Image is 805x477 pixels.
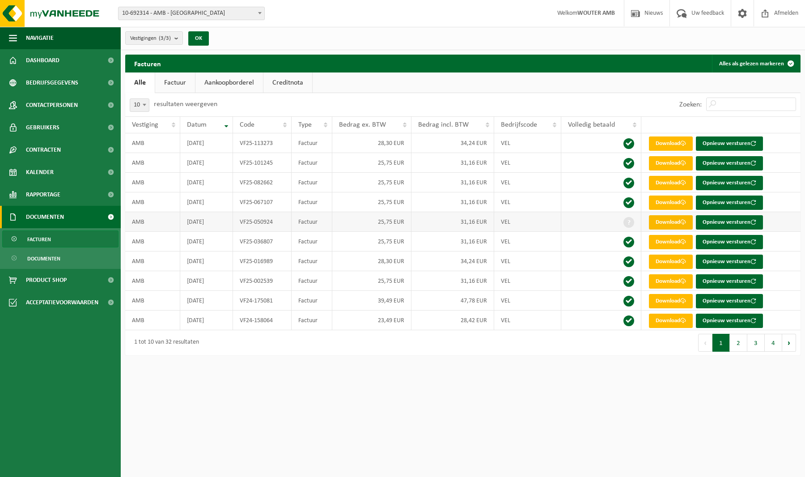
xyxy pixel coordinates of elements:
[125,271,180,291] td: AMB
[649,176,693,190] a: Download
[332,271,411,291] td: 25,75 EUR
[26,161,54,183] span: Kalender
[195,72,263,93] a: Aankoopborderel
[649,196,693,210] a: Download
[696,255,763,269] button: Opnieuw versturen
[233,251,292,271] td: VF25-016989
[233,133,292,153] td: VF25-113273
[125,153,180,173] td: AMB
[125,31,183,45] button: Vestigingen(3/3)
[696,294,763,308] button: Opnieuw versturen
[411,232,495,251] td: 31,16 EUR
[125,55,170,72] h2: Facturen
[747,334,765,352] button: 3
[233,271,292,291] td: VF25-002539
[125,291,180,311] td: AMB
[233,291,292,311] td: VF24-175081
[649,136,693,151] a: Download
[26,49,59,72] span: Dashboard
[233,153,292,173] td: VF25-101245
[155,72,195,93] a: Factuur
[233,173,292,192] td: VF25-082662
[494,311,561,330] td: VEL
[26,206,64,228] span: Documenten
[2,230,119,247] a: Facturen
[696,235,763,249] button: Opnieuw versturen
[411,271,495,291] td: 31,16 EUR
[494,251,561,271] td: VEL
[292,212,332,232] td: Factuur
[696,196,763,210] button: Opnieuw versturen
[679,101,702,108] label: Zoeken:
[411,192,495,212] td: 31,16 EUR
[411,173,495,192] td: 31,16 EUR
[26,183,60,206] span: Rapportage
[332,291,411,311] td: 39,49 EUR
[26,139,61,161] span: Contracten
[411,251,495,271] td: 34,24 EUR
[26,291,98,314] span: Acceptatievoorwaarden
[696,274,763,289] button: Opnieuw versturen
[118,7,265,20] span: 10-692314 - AMB - TORHOUT
[130,32,171,45] span: Vestigingen
[411,133,495,153] td: 34,24 EUR
[188,31,209,46] button: OK
[125,192,180,212] td: AMB
[233,232,292,251] td: VF25-036807
[180,311,233,330] td: [DATE]
[494,291,561,311] td: VEL
[154,101,217,108] label: resultaten weergeven
[125,173,180,192] td: AMB
[649,314,693,328] a: Download
[26,72,78,94] span: Bedrijfsgegevens
[332,133,411,153] td: 28,30 EUR
[649,255,693,269] a: Download
[292,192,332,212] td: Factuur
[292,153,332,173] td: Factuur
[494,133,561,153] td: VEL
[233,311,292,330] td: VF24-158064
[180,232,233,251] td: [DATE]
[292,133,332,153] td: Factuur
[332,251,411,271] td: 28,30 EUR
[494,192,561,212] td: VEL
[233,212,292,232] td: VF25-050924
[26,27,54,49] span: Navigatie
[26,269,67,291] span: Product Shop
[125,251,180,271] td: AMB
[180,192,233,212] td: [DATE]
[187,121,207,128] span: Datum
[782,334,796,352] button: Next
[494,173,561,192] td: VEL
[2,250,119,267] a: Documenten
[698,334,712,352] button: Previous
[233,192,292,212] td: VF25-067107
[649,235,693,249] a: Download
[494,153,561,173] td: VEL
[130,335,199,351] div: 1 tot 10 van 32 resultaten
[765,334,782,352] button: 4
[180,173,233,192] td: [DATE]
[180,271,233,291] td: [DATE]
[240,121,254,128] span: Code
[263,72,312,93] a: Creditnota
[712,55,800,72] button: Alles als gelezen markeren
[159,35,171,41] count: (3/3)
[130,99,149,111] span: 10
[298,121,312,128] span: Type
[292,291,332,311] td: Factuur
[180,212,233,232] td: [DATE]
[411,291,495,311] td: 47,78 EUR
[649,294,693,308] a: Download
[125,212,180,232] td: AMB
[494,232,561,251] td: VEL
[696,176,763,190] button: Opnieuw versturen
[332,232,411,251] td: 25,75 EUR
[180,153,233,173] td: [DATE]
[568,121,615,128] span: Volledig betaald
[332,311,411,330] td: 23,49 EUR
[730,334,747,352] button: 2
[119,7,264,20] span: 10-692314 - AMB - TORHOUT
[27,250,60,267] span: Documenten
[130,98,149,112] span: 10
